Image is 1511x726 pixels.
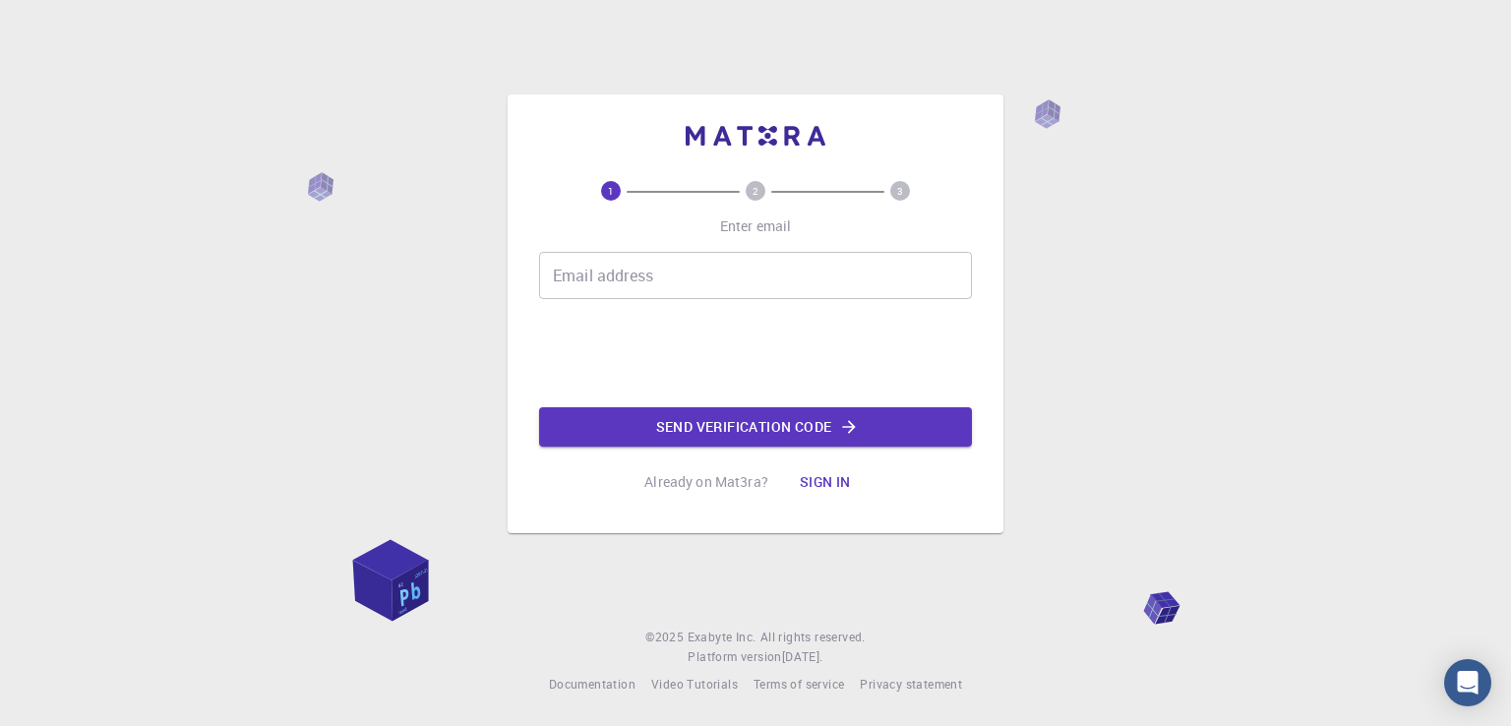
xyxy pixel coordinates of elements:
a: Documentation [549,675,635,695]
p: Already on Mat3ra? [644,472,768,492]
span: Exabyte Inc. [688,629,756,644]
span: Platform version [688,647,781,667]
text: 2 [753,184,758,198]
span: Terms of service [754,676,844,692]
span: Privacy statement [860,676,962,692]
a: Privacy statement [860,675,962,695]
a: Video Tutorials [651,675,738,695]
a: Exabyte Inc. [688,628,756,647]
a: Terms of service [754,675,844,695]
iframe: reCAPTCHA [606,315,905,392]
div: Open Intercom Messenger [1444,659,1491,706]
text: 1 [608,184,614,198]
button: Sign in [784,462,867,502]
span: © 2025 [645,628,687,647]
a: [DATE]. [782,647,823,667]
p: Enter email [720,216,792,236]
text: 3 [897,184,903,198]
span: Video Tutorials [651,676,738,692]
button: Send verification code [539,407,972,447]
span: [DATE] . [782,648,823,664]
span: Documentation [549,676,635,692]
span: All rights reserved. [760,628,866,647]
